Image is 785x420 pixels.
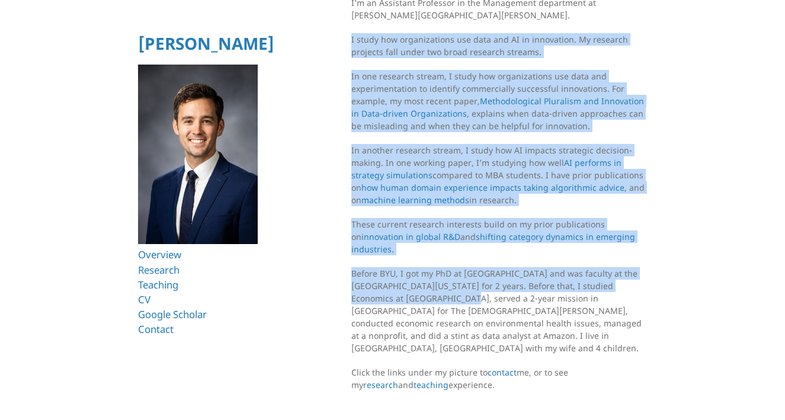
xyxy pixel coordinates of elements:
p: These current research interests build on my prior publications on and . [351,218,648,255]
a: Teaching [138,278,178,291]
a: Methodological Pluralism and Innovation in Data-driven Organizations [351,95,644,119]
a: research [363,379,398,390]
p: In another research stream, I study how AI impacts strategic decision-making. In one working pape... [351,144,648,206]
a: CV [138,293,150,306]
a: machine learning methods [361,194,469,206]
a: Research [138,263,180,277]
a: how human domain experience impacts taking algorithmic advice [361,182,624,193]
a: AI performs in strategy simulations [351,157,621,181]
a: Overview [138,248,181,261]
a: Contact [138,322,174,336]
a: contact [488,367,517,378]
a: Google Scholar [138,307,207,321]
a: shifting category dynamics in emerging industries [351,231,635,255]
a: teaching [414,379,448,390]
p: Click the links under my picture to me, or to see my and experience. [351,366,648,391]
a: [PERSON_NAME] [138,32,274,54]
p: I study how organizations use data and AI in innovation. My research projects fall under two broa... [351,33,648,58]
p: Before BYU, I got my PhD at [GEOGRAPHIC_DATA] and was faculty at the [GEOGRAPHIC_DATA][US_STATE] ... [351,267,648,354]
p: In one research stream, I study how organizations use data and experimentation to identify commer... [351,70,648,132]
a: innovation in global R&D [361,231,460,242]
img: Ryan T Allen HBS [138,65,258,245]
